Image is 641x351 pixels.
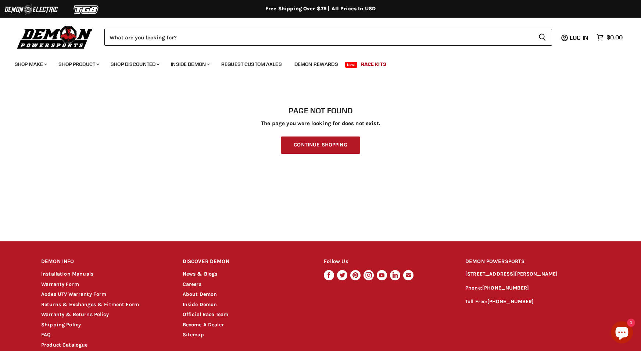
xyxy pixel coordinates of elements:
[593,32,626,43] a: $0.00
[41,281,79,287] a: Warranty Form
[41,253,169,270] h2: DEMON INFO
[566,34,593,41] a: Log in
[41,311,109,318] a: Warranty & Returns Policy
[165,57,214,72] a: Inside Demon
[281,136,360,154] a: Continue Shopping
[41,331,51,338] a: FAQ
[41,120,600,127] p: The page you were looking for does not exist.
[15,24,95,50] img: Demon Powersports
[465,284,600,292] p: Phone:
[104,29,552,46] form: Product
[183,331,204,338] a: Sitemap
[183,311,229,318] a: Official Race Team
[465,270,600,279] p: [STREET_ADDRESS][PERSON_NAME]
[26,6,615,12] div: Free Shipping Over $75 | All Prices In USD
[609,321,635,345] inbox-online-store-chat: Shopify online store chat
[41,291,106,297] a: Aodes UTV Warranty Form
[104,29,533,46] input: Search
[482,285,529,291] a: [PHONE_NUMBER]
[570,34,588,41] span: Log in
[41,301,139,308] a: Returns & Exchanges & Fitment Form
[59,3,114,17] img: TGB Logo 2
[533,29,552,46] button: Search
[355,57,392,72] a: Race Kits
[465,298,600,306] p: Toll Free:
[183,281,201,287] a: Careers
[216,57,287,72] a: Request Custom Axles
[289,57,344,72] a: Demon Rewards
[345,62,358,68] span: New!
[9,57,51,72] a: Shop Make
[487,298,534,305] a: [PHONE_NUMBER]
[183,271,218,277] a: News & Blogs
[105,57,164,72] a: Shop Discounted
[324,253,451,270] h2: Follow Us
[606,34,623,41] span: $0.00
[41,271,93,277] a: Installation Manuals
[183,253,310,270] h2: DISCOVER DEMON
[465,253,600,270] h2: DEMON POWERSPORTS
[183,322,224,328] a: Become A Dealer
[41,106,600,115] h1: Page not found
[41,342,88,348] a: Product Catalogue
[41,322,81,328] a: Shipping Policy
[183,291,217,297] a: About Demon
[53,57,104,72] a: Shop Product
[183,301,217,308] a: Inside Demon
[4,3,59,17] img: Demon Electric Logo 2
[9,54,621,72] ul: Main menu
